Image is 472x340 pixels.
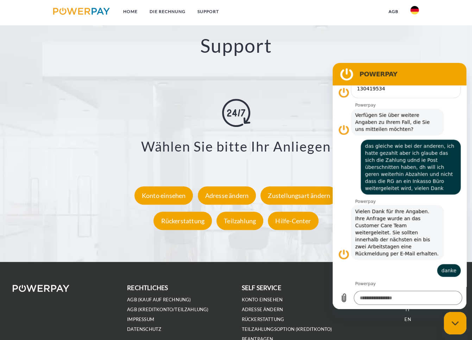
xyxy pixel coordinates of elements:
div: Teilzahlung [216,212,263,230]
a: Zustellungsart ändern [259,192,339,199]
a: IMPRESSUM [127,316,154,322]
a: Konto einsehen [133,192,195,199]
a: EN [404,316,411,322]
a: SUPPORT [191,5,225,18]
a: Adresse ändern [196,192,258,199]
a: AGB (Kreditkonto/Teilzahlung) [127,307,208,313]
a: Konto einsehen [242,297,283,303]
a: Rückerstattung [152,217,214,225]
a: DIE RECHNUNG [144,5,191,18]
a: Home [117,5,144,18]
div: Rückerstattung [153,212,212,230]
a: Teilzahlung [215,217,265,225]
img: de [410,6,419,14]
a: Rückerstattung [242,316,284,322]
a: AGB (Kauf auf Rechnung) [127,297,191,303]
a: DATENSCHUTZ [127,326,161,332]
img: logo-powerpay-white.svg [13,285,69,292]
img: online-shopping.svg [222,99,250,127]
b: self service [242,284,281,291]
h3: Wählen Sie bitte Ihr Anliegen [32,138,440,155]
img: logo-powerpay.svg [53,8,110,15]
a: IT [405,307,410,313]
a: agb [383,5,404,18]
div: Zustellungsart ändern [260,186,338,205]
iframe: Schaltfläche zum Öffnen des Messaging-Fensters; Konversation läuft [444,312,466,334]
h2: Support [24,33,448,57]
a: Adresse ändern [242,307,283,313]
a: Hilfe-Center [266,217,320,225]
div: Hilfe-Center [268,212,318,230]
div: Adresse ändern [198,186,256,205]
iframe: Messaging-Fenster [333,63,466,309]
b: rechtliches [127,284,168,291]
div: Konto einsehen [134,186,193,205]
